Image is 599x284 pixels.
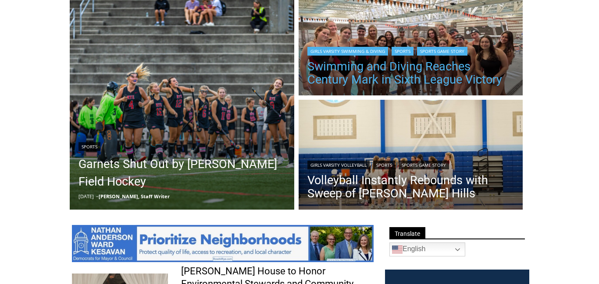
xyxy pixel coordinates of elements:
span: Translate [389,227,425,239]
div: | | [307,159,514,169]
a: Read More Volleyball Instantly Rebounds with Sweep of Byram Hills [299,100,523,212]
a: Sports [78,142,100,151]
a: English [389,242,465,256]
a: Sports [392,47,414,56]
a: Sports [373,161,395,169]
time: [DATE] [78,193,94,200]
a: Girls Varsity Swimming & Diving [307,47,388,56]
div: | | [307,45,514,56]
a: Garnets Shut Out by [PERSON_NAME] Field Hockey [78,155,285,190]
a: Sports Game Story [399,161,449,169]
a: Sports Game Story [417,47,467,56]
span: – [96,193,99,200]
a: Volleyball Instantly Rebounds with Sweep of [PERSON_NAME] Hills [307,174,514,200]
img: en [392,244,403,255]
img: (PHOTO: The 2025 Rye Varsity Volleyball team from a 3-0 win vs. Port Chester on Saturday, Septemb... [299,100,523,212]
a: Girls Varsity Volleyball [307,161,370,169]
a: Swimming and Diving Reaches Century Mark in Sixth League Victory [307,60,514,86]
a: [PERSON_NAME], Staff Writer [99,193,170,200]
